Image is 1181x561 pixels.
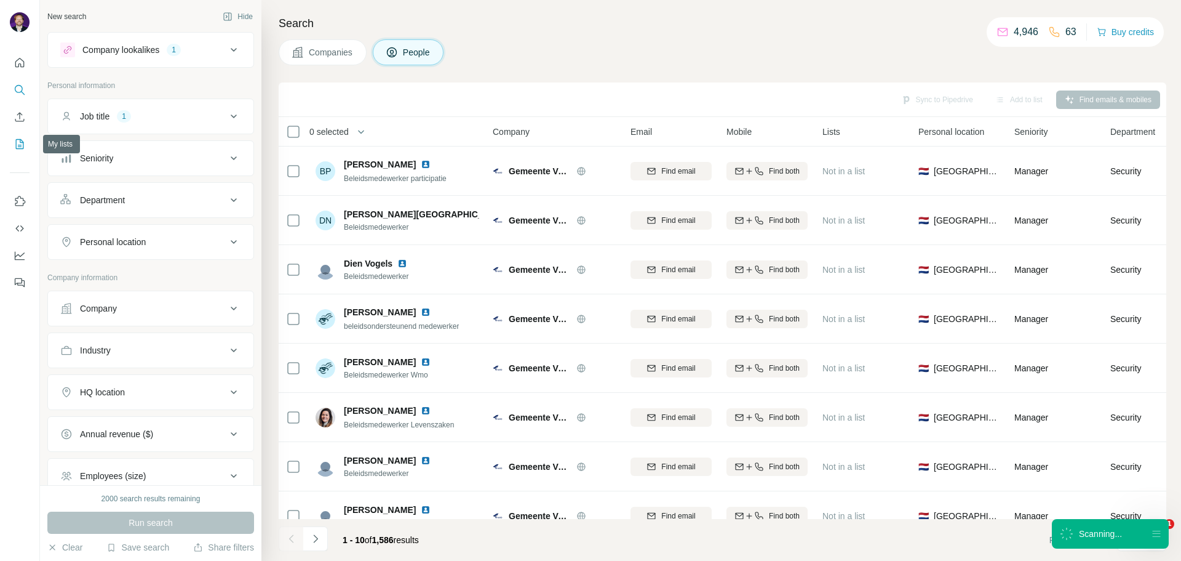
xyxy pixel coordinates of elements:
[630,408,712,427] button: Find email
[344,421,454,429] span: Beleidsmedewerker Levenszaken
[822,216,865,225] span: Not in a list
[661,215,695,226] span: Find email
[10,12,30,32] img: Avatar
[316,161,335,181] div: BP
[630,126,652,138] span: Email
[397,259,407,268] img: LinkedIn logo
[661,363,695,374] span: Find email
[726,260,808,279] button: Find both
[1110,264,1142,276] span: Security
[117,111,131,122] div: 1
[1110,126,1155,138] span: Department
[421,505,431,515] img: LinkedIn logo
[344,208,508,220] span: [PERSON_NAME][GEOGRAPHIC_DATA]
[421,307,431,317] img: LinkedIn logo
[316,211,335,230] div: DN
[403,46,431,59] span: People
[493,126,530,138] span: Company
[493,462,503,472] img: Logo of Gemeente Venlo
[934,461,1000,473] span: [GEOGRAPHIC_DATA]
[934,510,1000,522] span: [GEOGRAPHIC_DATA]
[344,468,445,479] span: Beleidsmedewerker
[493,511,503,521] img: Logo of Gemeente Venlo
[822,511,865,521] span: Not in a list
[493,363,503,373] img: Logo of Gemeente Venlo
[1110,313,1142,325] span: Security
[82,44,159,56] div: Company lookalikes
[493,216,503,225] img: Logo of Gemeente Venlo
[48,294,253,323] button: Company
[48,35,253,65] button: Company lookalikes1
[509,214,570,227] span: Gemeente Venlo
[493,314,503,324] img: Logo of Gemeente Venlo
[1110,362,1142,374] span: Security
[630,211,712,230] button: Find email
[48,336,253,365] button: Industry
[421,456,431,466] img: LinkedIn logo
[1014,413,1048,422] span: Manager
[365,535,372,545] span: of
[661,264,695,275] span: Find email
[48,461,253,491] button: Employees (size)
[279,15,1166,32] h4: Search
[630,310,712,328] button: Find email
[344,405,416,417] span: [PERSON_NAME]
[1014,511,1048,521] span: Manager
[822,462,865,472] span: Not in a list
[509,411,570,424] span: Gemeente Venlo
[10,106,30,128] button: Enrich CSV
[918,165,929,177] span: 🇳🇱
[769,363,800,374] span: Find both
[48,419,253,449] button: Annual revenue ($)
[316,506,335,526] img: Avatar
[493,265,503,275] img: Logo of Gemeente Venlo
[343,535,365,545] span: 1 - 10
[167,44,181,55] div: 1
[344,369,445,381] span: Beleidsmedewerker Wmo
[1014,25,1038,39] p: 4,946
[10,52,30,74] button: Quick start
[344,158,416,171] span: [PERSON_NAME]
[316,260,335,280] img: Avatar
[80,302,117,315] div: Company
[822,413,865,422] span: Not in a list
[769,313,800,325] span: Find both
[1014,216,1048,225] span: Manager
[918,264,929,276] span: 🇳🇱
[101,493,201,504] div: 2000 search results remaining
[934,411,1000,424] span: [GEOGRAPHIC_DATA]
[193,541,254,554] button: Share filters
[509,461,570,473] span: Gemeente Venlo
[344,322,459,331] span: beleidsondersteunend medewerker
[80,386,125,398] div: HQ location
[316,408,335,427] img: Avatar
[1164,519,1174,529] span: 1
[421,357,431,367] img: LinkedIn logo
[918,510,929,522] span: 🇳🇱
[214,7,261,26] button: Hide
[509,165,570,177] span: Gemeente Venlo
[48,227,253,257] button: Personal location
[80,236,146,248] div: Personal location
[509,313,570,325] span: Gemeente Venlo
[48,185,253,215] button: Department
[344,517,445,528] span: Beleidsmedewerker Wmo
[726,408,808,427] button: Find both
[822,126,840,138] span: Lists
[726,162,808,180] button: Find both
[344,356,416,368] span: [PERSON_NAME]
[630,260,712,279] button: Find email
[934,362,1000,374] span: [GEOGRAPHIC_DATA]
[47,541,82,554] button: Clear
[726,126,752,138] span: Mobile
[344,257,392,270] span: Dien Vogels
[769,461,800,472] span: Find both
[726,458,808,476] button: Find both
[80,152,113,164] div: Seniority
[10,190,30,212] button: Use Surfe on LinkedIn
[48,102,253,131] button: Job title1
[934,165,1000,177] span: [GEOGRAPHIC_DATA]
[918,461,929,473] span: 🇳🇱
[1014,166,1048,176] span: Manager
[1110,165,1142,177] span: Security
